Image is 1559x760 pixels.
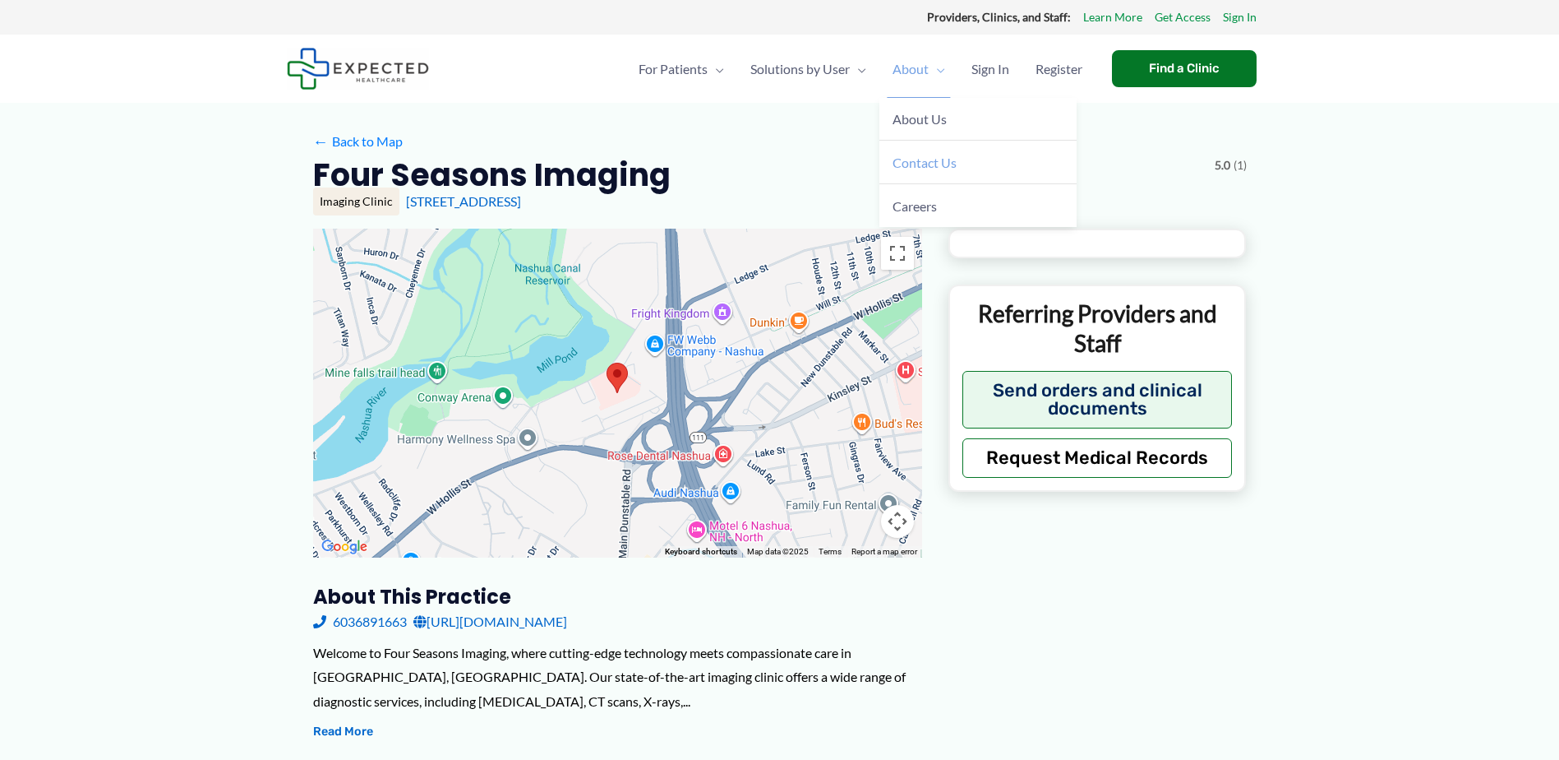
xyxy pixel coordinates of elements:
a: Terms (opens in new tab) [819,547,842,556]
span: Careers [893,198,937,214]
a: Solutions by UserMenu Toggle [737,40,879,98]
a: Learn More [1083,7,1142,28]
span: Contact Us [893,155,957,170]
a: [URL][DOMAIN_NAME] [413,609,567,634]
a: About Us [879,98,1077,141]
button: Toggle fullscreen view [881,237,914,270]
button: Request Medical Records [962,438,1233,478]
a: Careers [879,184,1077,227]
a: [STREET_ADDRESS] [406,193,521,209]
a: 6036891663 [313,609,407,634]
div: Imaging Clinic [313,188,399,215]
a: Sign In [1223,7,1257,28]
span: Register [1035,40,1082,98]
strong: Providers, Clinics, and Staff: [927,10,1071,24]
h2: Four Seasons Imaging [313,155,671,195]
span: Menu Toggle [708,40,724,98]
a: ←Back to Map [313,129,403,154]
a: For PatientsMenu Toggle [625,40,737,98]
h3: About this practice [313,584,922,609]
a: Get Access [1155,7,1211,28]
div: Welcome to Four Seasons Imaging, where cutting-edge technology meets compassionate care in [GEOGR... [313,641,922,714]
a: Open this area in Google Maps (opens a new window) [317,536,371,558]
span: Menu Toggle [850,40,866,98]
a: Contact Us [879,141,1077,184]
a: Register [1022,40,1095,98]
a: Find a Clinic [1112,50,1257,87]
span: About Us [893,111,947,127]
img: Google [317,536,371,558]
span: (1) [1234,155,1247,176]
p: Referring Providers and Staff [962,299,1233,359]
a: Report a map error [851,547,917,556]
span: 5.0 [1215,155,1230,176]
nav: Primary Site Navigation [625,40,1095,98]
span: ← [313,133,329,149]
button: Send orders and clinical documents [962,371,1233,429]
button: Keyboard shortcuts [665,546,737,558]
span: About [893,40,929,98]
a: AboutMenu Toggle [879,40,958,98]
img: Expected Healthcare Logo - side, dark font, small [287,48,429,90]
span: For Patients [639,40,708,98]
span: Map data ©2025 [747,547,809,556]
span: Sign In [971,40,1009,98]
button: Map camera controls [881,505,914,538]
span: Menu Toggle [929,40,945,98]
span: Solutions by User [750,40,850,98]
button: Read More [313,722,373,742]
a: Sign In [958,40,1022,98]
